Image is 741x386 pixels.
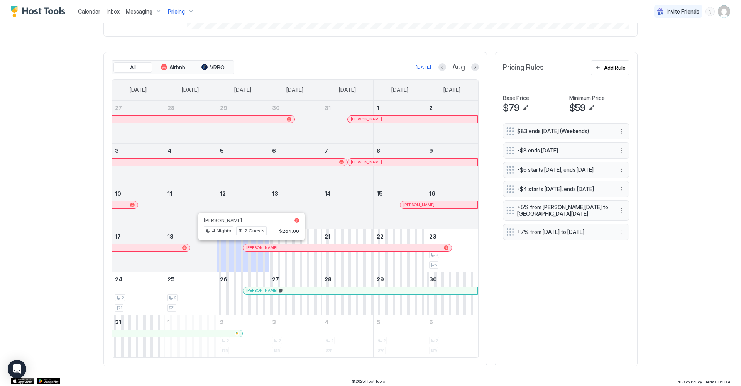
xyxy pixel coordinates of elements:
td: August 13, 2025 [269,186,321,229]
td: August 22, 2025 [374,229,426,272]
button: More options [617,185,626,194]
td: August 7, 2025 [321,143,374,186]
span: Invite Friends [667,8,699,15]
td: August 30, 2025 [426,272,478,315]
span: 4 Nights [212,227,231,234]
td: August 17, 2025 [112,229,164,272]
button: Edit [521,103,530,113]
a: September 1, 2025 [164,315,217,329]
span: $71 [116,305,122,310]
button: Next month [471,63,479,71]
div: [DATE] [416,64,431,71]
span: 27 [115,105,122,111]
a: Google Play Store [37,378,60,384]
td: September 3, 2025 [269,315,321,357]
a: July 29, 2025 [217,101,269,115]
span: [DATE] [443,86,460,93]
span: 9 [429,147,433,154]
span: $59 [569,102,585,114]
a: August 5, 2025 [217,144,269,158]
div: User profile [718,5,730,18]
button: More options [617,146,626,155]
td: September 4, 2025 [321,315,374,357]
a: August 25, 2025 [164,272,217,286]
span: +7% from [DATE] to [DATE] [517,229,609,235]
span: 6 [272,147,276,154]
span: [PERSON_NAME] [351,117,382,122]
span: [DATE] [339,86,356,93]
a: July 31, 2025 [321,101,374,115]
span: Aug [452,63,465,72]
a: August 14, 2025 [321,186,374,201]
button: VRBO [194,62,232,73]
td: August 21, 2025 [321,229,374,272]
a: August 19, 2025 [217,229,269,244]
span: 25 [167,276,175,283]
a: Wednesday [279,80,311,100]
div: [PERSON_NAME] [246,288,474,293]
span: 18 [167,233,173,240]
a: Sunday [122,80,154,100]
span: $79 [503,102,519,114]
span: [PERSON_NAME] [403,202,435,207]
td: September 6, 2025 [426,315,478,357]
span: Pricing Rules [503,63,544,72]
a: Terms Of Use [705,377,730,385]
div: [PERSON_NAME] [351,159,474,164]
span: 27 [272,276,279,283]
span: 24 [115,276,122,283]
span: [DATE] [130,86,147,93]
a: August 20, 2025 [269,229,321,244]
div: menu [617,127,626,136]
button: Previous month [438,63,446,71]
div: menu [705,7,715,16]
td: August 23, 2025 [426,229,478,272]
span: [DATE] [182,86,199,93]
a: Monday [174,80,206,100]
span: -$8 ends [DATE] [517,147,609,154]
a: August 11, 2025 [164,186,217,201]
td: September 5, 2025 [374,315,426,357]
a: August 4, 2025 [164,144,217,158]
a: August 31, 2025 [112,315,164,329]
a: August 28, 2025 [321,272,374,286]
a: Thursday [331,80,364,100]
div: menu [617,146,626,155]
a: September 2, 2025 [217,315,269,329]
span: 2 [122,295,124,300]
span: 16 [429,190,435,197]
span: 6 [429,319,433,325]
span: 4 [167,147,171,154]
a: August 29, 2025 [374,272,426,286]
a: August 27, 2025 [269,272,321,286]
span: 30 [272,105,280,111]
span: 3 [115,147,119,154]
span: 8 [377,147,380,154]
button: Add Rule [591,60,629,75]
a: August 8, 2025 [374,144,426,158]
a: September 3, 2025 [269,315,321,329]
span: [PERSON_NAME] [204,217,242,223]
td: August 6, 2025 [269,143,321,186]
div: Open Intercom Messenger [8,360,26,378]
span: Pricing [168,8,185,15]
td: September 2, 2025 [217,315,269,357]
span: 29 [377,276,384,283]
a: August 1, 2025 [374,101,426,115]
td: August 31, 2025 [112,315,164,357]
span: 28 [167,105,174,111]
span: 13 [272,190,278,197]
button: More options [617,206,626,215]
span: [DATE] [234,86,251,93]
a: Friday [384,80,416,100]
span: [PERSON_NAME] [246,245,277,250]
td: August 28, 2025 [321,272,374,315]
span: 12 [220,190,226,197]
td: August 12, 2025 [217,186,269,229]
a: Calendar [78,7,100,15]
span: 31 [115,319,121,325]
a: Tuesday [227,80,259,100]
a: Inbox [107,7,120,15]
span: 22 [377,233,384,240]
div: menu [617,206,626,215]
